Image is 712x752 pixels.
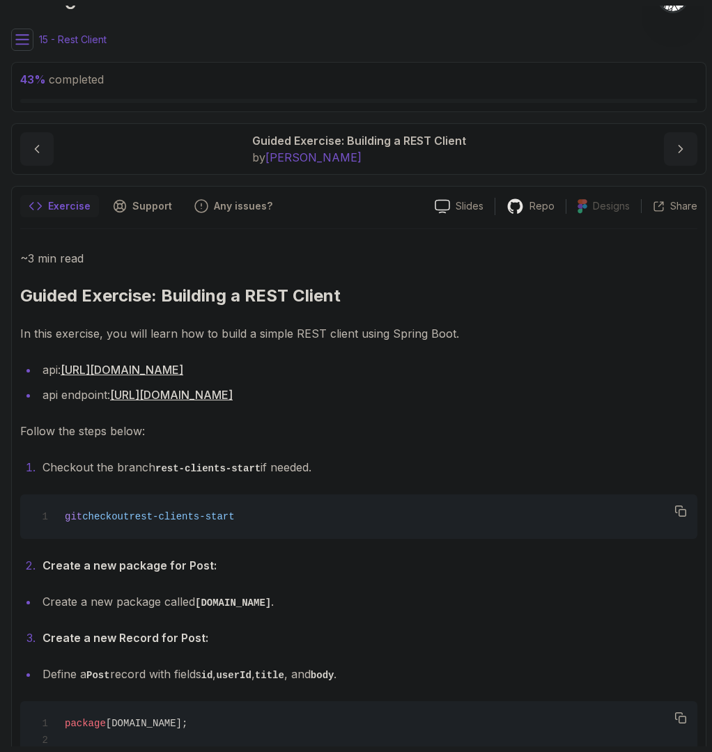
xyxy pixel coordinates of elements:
[20,421,697,441] p: Follow the steps below:
[195,597,271,609] code: [DOMAIN_NAME]
[255,670,284,681] code: title
[132,199,172,213] p: Support
[129,511,234,522] span: rest-clients-start
[155,463,261,474] code: rest-clients-start
[20,324,697,343] p: In this exercise, you will learn how to build a simple REST client using Spring Boot.
[252,132,466,149] p: Guided Exercise: Building a REST Client
[86,670,110,681] code: Post
[105,195,180,217] button: Support button
[20,132,54,166] button: previous content
[38,385,697,405] li: api endpoint:
[110,388,233,402] a: [URL][DOMAIN_NAME]
[38,592,697,612] li: Create a new package called .
[593,199,630,213] p: Designs
[265,150,362,164] span: [PERSON_NAME]
[20,285,697,307] h2: Guided Exercise: Building a REST Client
[311,670,334,681] code: body
[529,199,555,213] p: Repo
[20,195,99,217] button: notes button
[106,718,188,729] span: [DOMAIN_NAME];
[38,457,697,478] li: Checkout the branch if needed.
[664,132,697,166] button: next content
[82,511,129,522] span: checkout
[48,199,91,213] p: Exercise
[424,199,495,214] a: Slides
[39,33,107,47] p: 15 - Rest Client
[216,670,251,681] code: userId
[65,511,82,522] span: git
[38,664,697,684] li: Define a record with fields , , , and .
[456,199,483,213] p: Slides
[20,249,697,268] p: ~3 min read
[61,363,183,377] a: [URL][DOMAIN_NAME]
[42,558,217,572] strong: Create a new package for Post:
[252,149,466,166] p: by
[42,631,208,645] strong: Create a new Record for Post:
[641,199,697,213] button: Share
[214,199,272,213] p: Any issues?
[20,72,46,86] span: 43 %
[495,198,566,215] a: Repo
[670,199,697,213] p: Share
[201,670,213,681] code: id
[65,718,106,729] span: package
[20,72,104,86] span: completed
[186,195,281,217] button: Feedback button
[38,360,697,379] li: api:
